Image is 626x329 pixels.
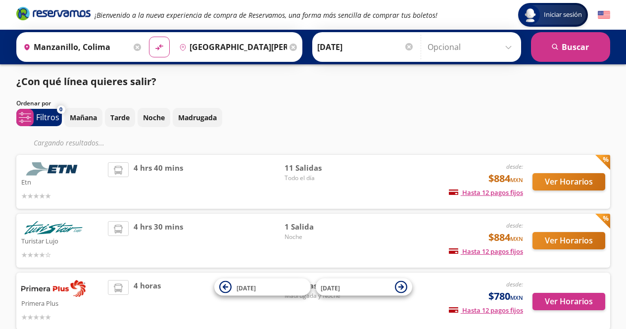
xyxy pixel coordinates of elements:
[285,174,354,183] span: Todo el día
[449,188,523,197] span: Hasta 12 pagos fijos
[21,280,86,297] img: Primera Plus
[34,138,104,147] em: Cargando resultados ...
[59,105,62,114] span: 0
[531,32,610,62] button: Buscar
[64,108,102,127] button: Mañana
[532,232,605,249] button: Ver Horarios
[19,35,131,59] input: Buscar Origen
[95,10,437,20] em: ¡Bienvenido a la nueva experiencia de compra de Reservamos, una forma más sencilla de comprar tus...
[540,10,586,20] span: Iniciar sesión
[488,289,523,304] span: $780
[138,108,170,127] button: Noche
[105,108,135,127] button: Tarde
[488,230,523,245] span: $884
[488,171,523,186] span: $884
[316,279,412,296] button: [DATE]
[598,9,610,21] button: English
[21,221,86,235] img: Turistar Lujo
[16,109,62,126] button: 0Filtros
[21,176,103,188] p: Etn
[21,297,103,309] p: Primera Plus
[285,162,354,174] span: 11 Salidas
[532,173,605,190] button: Ver Horarios
[285,291,354,300] span: Madrugada y Noche
[16,6,91,24] a: Brand Logo
[506,162,523,171] em: desde:
[237,283,256,292] span: [DATE]
[143,112,165,123] p: Noche
[321,283,340,292] span: [DATE]
[506,280,523,288] em: desde:
[178,112,217,123] p: Madrugada
[134,221,183,260] span: 4 hrs 30 mins
[285,233,354,241] span: Noche
[36,111,59,123] p: Filtros
[134,280,161,323] span: 4 horas
[285,221,354,233] span: 1 Salida
[317,35,414,59] input: Elegir Fecha
[134,162,183,201] span: 4 hrs 40 mins
[16,6,91,21] i: Brand Logo
[510,235,523,242] small: MXN
[510,176,523,184] small: MXN
[449,247,523,256] span: Hasta 12 pagos fijos
[70,112,97,123] p: Mañana
[175,35,287,59] input: Buscar Destino
[21,162,86,176] img: Etn
[506,221,523,230] em: desde:
[16,99,51,108] p: Ordenar por
[428,35,516,59] input: Opcional
[16,74,156,89] p: ¿Con qué línea quieres salir?
[173,108,222,127] button: Madrugada
[21,235,103,246] p: Turistar Lujo
[532,293,605,310] button: Ver Horarios
[449,306,523,315] span: Hasta 12 pagos fijos
[214,279,311,296] button: [DATE]
[510,294,523,301] small: MXN
[110,112,130,123] p: Tarde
